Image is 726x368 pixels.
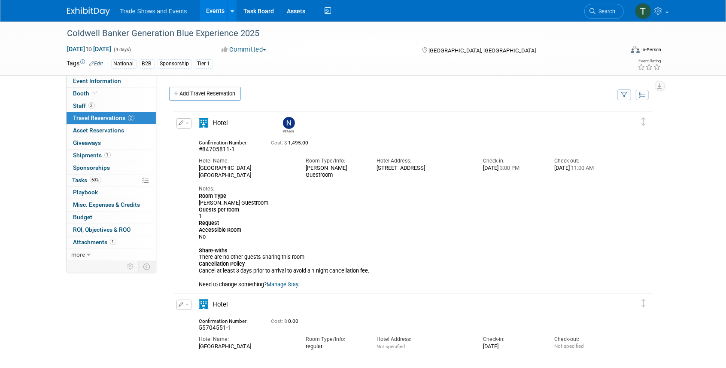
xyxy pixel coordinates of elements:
a: Attachments1 [67,236,156,248]
div: Event Format [573,45,662,58]
img: Tiff Wagner [635,3,651,19]
div: Room Type/Info: [306,157,364,165]
i: Click and drag to move item [642,299,646,307]
img: Nate McCombs [283,117,295,129]
span: Travel Reservations [73,114,134,121]
span: Hotel [213,119,228,127]
b: Cancellation Policy [199,261,245,267]
div: [DATE] [554,165,612,172]
div: Nate McCombs [283,129,294,134]
span: Playbook [73,189,98,196]
a: ROI, Objectives & ROO [67,224,156,236]
div: Notes: [199,185,613,193]
span: (4 days) [113,47,131,52]
button: Committed [219,45,270,54]
a: Add Travel Reservation [169,87,241,101]
a: Asset Reservations [67,125,156,137]
a: Staff3 [67,100,156,112]
div: Hotel Name: [199,336,293,343]
a: Manage Stay [267,281,298,288]
span: ROI, Objectives & ROO [73,226,131,233]
td: Tags [67,59,103,69]
div: [STREET_ADDRESS] [377,165,470,172]
span: 1 [110,239,116,245]
span: 3 [88,102,95,109]
span: Budget [73,214,93,221]
i: Click and drag to move item [642,117,646,126]
td: Personalize Event Tab Strip [124,261,139,272]
div: Not specified [554,343,612,349]
span: Shipments [73,152,111,159]
td: Toggle Event Tabs [138,261,156,272]
span: 11:00 AM [570,165,594,171]
span: 60% [90,177,101,183]
div: Nate McCombs [281,117,296,134]
a: more [67,249,156,261]
div: Check-in: [483,157,541,165]
div: Hotel Address: [377,336,470,343]
div: Check-out: [554,157,612,165]
a: Tasks60% [67,175,156,187]
div: Check-in: [483,336,541,343]
span: #84705811-1 [199,146,235,153]
div: Confirmation Number: [199,316,258,324]
div: In-Person [641,46,661,53]
div: [GEOGRAPHIC_DATA] [GEOGRAPHIC_DATA] [199,165,293,178]
img: Format-Inperson.png [631,46,640,53]
span: more [72,251,85,258]
span: to [85,46,94,52]
span: Misc. Expenses & Credits [73,201,140,208]
span: Giveaways [73,139,101,146]
div: [DATE] [483,343,541,350]
div: [PERSON_NAME] Guestroom 1 No There are no other guests sharing this room Cancel at least 3 days p... [199,193,613,288]
a: Shipments1 [67,150,156,162]
i: Hotel [199,300,209,309]
a: Edit [89,61,103,67]
span: Booth [73,90,100,97]
b: Request [199,220,219,226]
img: ExhibitDay [67,7,110,16]
div: Sponsorship [158,59,192,68]
div: Tier 1 [195,59,213,68]
div: Check-out: [554,336,612,343]
span: 1,495.00 [271,140,312,146]
i: Booth reservation complete [94,91,98,95]
div: Hotel Address: [377,157,470,165]
span: 2 [128,115,134,121]
a: Misc. Expenses & Credits [67,199,156,211]
span: Asset Reservations [73,127,125,134]
span: [GEOGRAPHIC_DATA], [GEOGRAPHIC_DATA] [428,47,536,54]
b: Accessible Room [199,227,242,233]
a: Budget [67,212,156,224]
a: Playbook [67,187,156,199]
span: Event Information [73,77,122,84]
b: Room Type [199,193,227,199]
i: Hotel [199,118,209,128]
i: Filter by Traveler [621,92,627,98]
span: Sponsorships [73,164,110,171]
a: Travel Reservations2 [67,112,156,124]
span: 1 [104,152,111,158]
div: Event Rating [638,59,661,63]
b: Guests per room [199,206,240,213]
div: Hotel Name: [199,157,293,165]
span: [DATE] [DATE] [67,45,112,53]
span: Hotel [213,301,228,308]
span: 0.00 [271,318,302,324]
a: Booth [67,88,156,100]
span: Trade Shows and Events [120,8,187,15]
span: Search [596,8,616,15]
b: Share-withs [199,247,228,254]
a: Giveaways [67,137,156,149]
div: National [111,59,137,68]
a: Event Information [67,75,156,87]
div: B2B [140,59,155,68]
span: Cost: $ [271,318,289,324]
span: Cost: $ [271,140,289,146]
span: Attachments [73,239,116,245]
a: Search [584,4,624,19]
span: Not specified [377,344,405,350]
div: [DATE] [483,165,541,172]
div: Coldwell Banker Generation Blue Experience 2025 [64,26,611,41]
span: Tasks [73,177,101,184]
